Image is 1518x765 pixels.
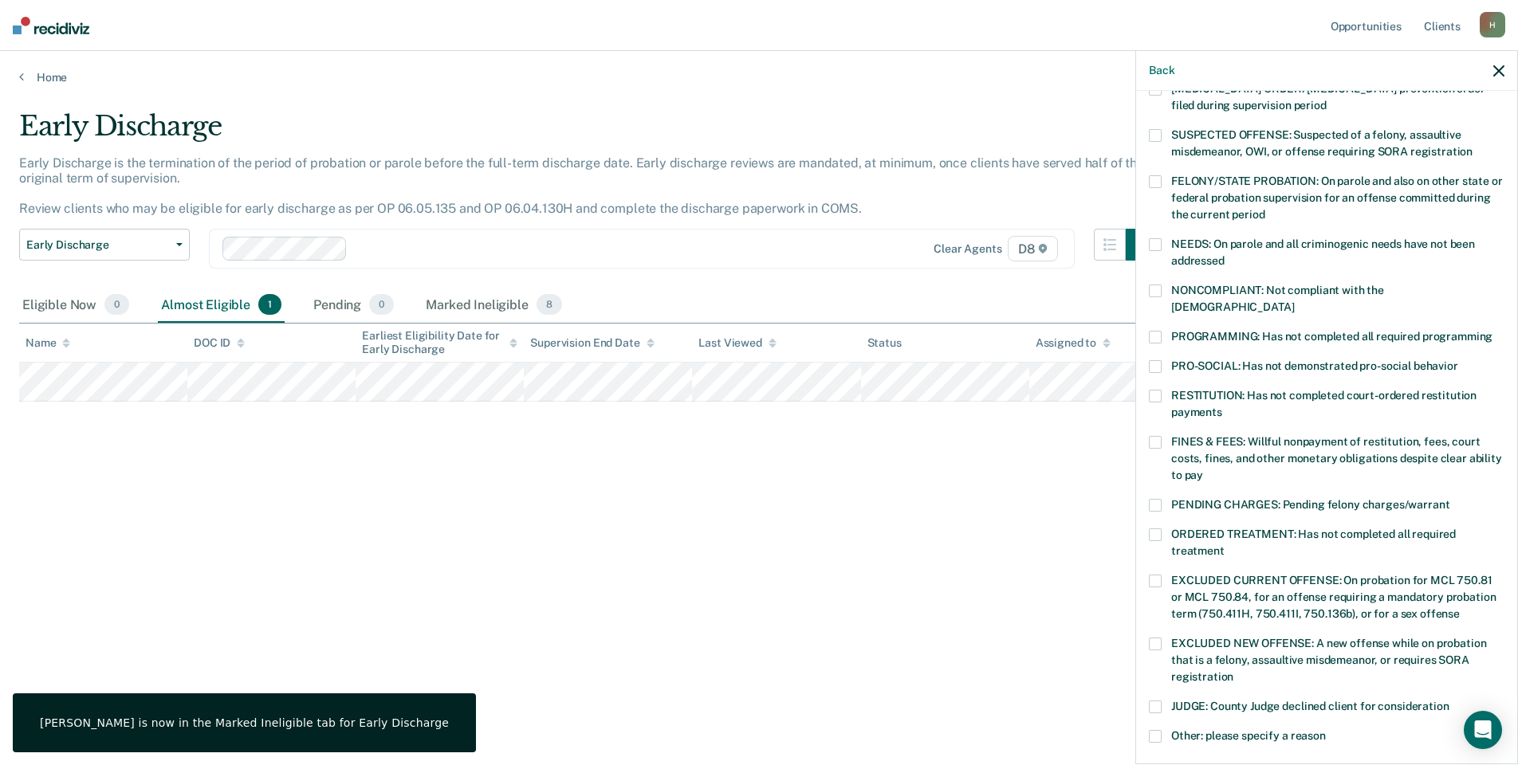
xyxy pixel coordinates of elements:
span: Early Discharge [26,238,170,252]
span: PENDING CHARGES: Pending felony charges/warrant [1171,498,1449,511]
div: [PERSON_NAME] is now in the Marked Ineligible tab for Early Discharge [40,716,449,730]
p: Early Discharge is the termination of the period of probation or parole before the full-term disc... [19,155,1151,217]
span: 1 [258,294,281,315]
span: D8 [1008,236,1058,261]
div: Eligible Now [19,288,132,323]
div: Last Viewed [698,336,776,350]
span: PROGRAMMING: Has not completed all required programming [1171,330,1492,343]
div: Marked Ineligible [423,288,565,323]
span: FELONY/STATE PROBATION: On parole and also on other state or federal probation supervision for an... [1171,175,1503,221]
span: JUDGE: County Judge declined client for consideration [1171,700,1449,712]
div: Almost Eligible [158,288,285,323]
div: Open Intercom Messenger [1464,711,1502,749]
span: 0 [104,294,129,315]
div: Early Discharge [19,110,1158,155]
span: FINES & FEES: Willful nonpayment of restitution, fees, court costs, fines, and other monetary obl... [1171,435,1502,481]
span: NONCOMPLIANT: Not compliant with the [DEMOGRAPHIC_DATA] [1171,284,1384,313]
span: 0 [369,294,394,315]
div: Status [867,336,902,350]
img: Recidiviz [13,17,89,34]
div: Pending [310,288,397,323]
div: H [1480,12,1505,37]
div: Supervision End Date [530,336,654,350]
span: SUSPECTED OFFENSE: Suspected of a felony, assaultive misdemeanor, OWI, or offense requiring SORA ... [1171,128,1473,158]
span: PRO-SOCIAL: Has not demonstrated pro-social behavior [1171,359,1458,372]
span: [MEDICAL_DATA] ORDER: [MEDICAL_DATA] prevention order filed during supervision period [1171,82,1485,112]
div: Assigned to [1036,336,1111,350]
a: Home [19,70,1499,84]
button: Back [1149,64,1174,77]
span: Other: please specify a reason [1171,729,1326,742]
span: EXCLUDED NEW OFFENSE: A new offense while on probation that is a felony, assaultive misdemeanor, ... [1171,637,1486,683]
span: 8 [537,294,562,315]
div: DOC ID [194,336,245,350]
span: RESTITUTION: Has not completed court-ordered restitution payments [1171,389,1477,418]
span: EXCLUDED CURRENT OFFENSE: On probation for MCL 750.81 or MCL 750.84, for an offense requiring a m... [1171,574,1496,620]
div: Earliest Eligibility Date for Early Discharge [362,329,517,356]
span: ORDERED TREATMENT: Has not completed all required treatment [1171,528,1456,557]
div: Clear agents [934,242,1001,256]
div: Name [26,336,70,350]
span: NEEDS: On parole and all criminogenic needs have not been addressed [1171,237,1475,267]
